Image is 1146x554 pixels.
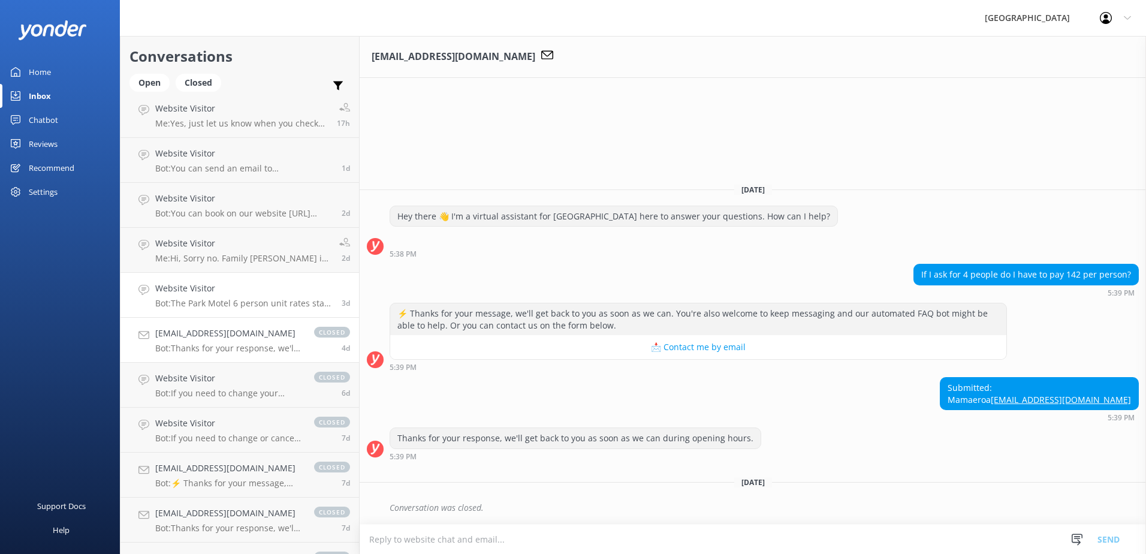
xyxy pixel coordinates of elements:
[155,192,333,205] h4: Website Visitor
[734,185,772,195] span: [DATE]
[129,45,350,68] h2: Conversations
[37,494,86,518] div: Support Docs
[53,518,70,542] div: Help
[940,378,1138,410] div: Submitted: Mamaeroa
[342,478,350,488] span: Aug 20 2025 10:09am (UTC +12:00) Pacific/Auckland
[129,76,176,89] a: Open
[314,417,350,427] span: closed
[367,498,1139,518] div: 2025-08-26T19:22:59.973
[372,49,535,65] h3: [EMAIL_ADDRESS][DOMAIN_NAME]
[120,93,359,138] a: Website VisitorMe:Yes, just let us know when you check in.17h
[155,417,302,430] h4: Website Visitor
[390,498,1139,518] div: Conversation was closed.
[390,335,1006,359] button: 📩 Contact me by email
[176,76,227,89] a: Closed
[155,118,328,129] p: Me: Yes, just let us know when you check in.
[342,388,350,398] span: Aug 20 2025 06:42pm (UTC +12:00) Pacific/Auckland
[155,388,302,399] p: Bot: If you need to change your booking, please contact our friendly reception team by email at [...
[155,253,330,264] p: Me: Hi, Sorry no. Family [PERSON_NAME] is booked for this weekend. RHPP Office.
[991,394,1131,405] a: [EMAIL_ADDRESS][DOMAIN_NAME]
[314,507,350,517] span: closed
[29,156,74,180] div: Recommend
[29,180,58,204] div: Settings
[155,298,333,309] p: Bot: The Park Motel 6 person unit rates start from [GEOGRAPHIC_DATA]$160.00 for the first 2 peopl...
[390,249,838,258] div: Aug 22 2025 05:38pm (UTC +12:00) Pacific/Auckland
[155,102,328,115] h4: Website Visitor
[314,327,350,338] span: closed
[120,318,359,363] a: [EMAIL_ADDRESS][DOMAIN_NAME]Bot:Thanks for your response, we'll get back to you as soon as we can...
[342,298,350,308] span: Aug 23 2025 05:55pm (UTC +12:00) Pacific/Auckland
[342,433,350,443] span: Aug 20 2025 10:47am (UTC +12:00) Pacific/Auckland
[155,147,333,160] h4: Website Visitor
[390,428,761,448] div: Thanks for your response, we'll get back to you as soon as we can during opening hours.
[913,288,1139,297] div: Aug 22 2025 05:39pm (UTC +12:00) Pacific/Auckland
[120,453,359,498] a: [EMAIL_ADDRESS][DOMAIN_NAME]Bot:⚡ Thanks for your message, we'll get back to you as soon as we ca...
[390,363,1007,371] div: Aug 22 2025 05:39pm (UTC +12:00) Pacific/Auckland
[120,138,359,183] a: Website VisitorBot:You can send an email to [EMAIL_ADDRESS][DOMAIN_NAME].1d
[155,478,302,489] p: Bot: ⚡ Thanks for your message, we'll get back to you as soon as we can. You're also welcome to k...
[342,253,350,263] span: Aug 24 2025 05:38pm (UTC +12:00) Pacific/Auckland
[734,477,772,487] span: [DATE]
[120,498,359,543] a: [EMAIL_ADDRESS][DOMAIN_NAME]Bot:Thanks for your response, we'll get back to you as soon as we can...
[155,343,302,354] p: Bot: Thanks for your response, we'll get back to you as soon as we can during opening hours.
[155,282,333,295] h4: Website Visitor
[155,372,302,385] h4: Website Visitor
[914,264,1138,285] div: If I ask for 4 people do I have to pay 142 per person?
[342,163,350,173] span: Aug 26 2025 09:43am (UTC +12:00) Pacific/Auckland
[155,523,302,534] p: Bot: Thanks for your response, we'll get back to you as soon as we can during opening hours.
[390,364,417,371] strong: 5:39 PM
[155,507,302,520] h4: [EMAIL_ADDRESS][DOMAIN_NAME]
[1108,290,1135,297] strong: 5:39 PM
[342,208,350,218] span: Aug 24 2025 08:07pm (UTC +12:00) Pacific/Auckland
[29,108,58,132] div: Chatbot
[390,453,417,460] strong: 5:39 PM
[155,433,302,444] p: Bot: If you need to change or cancel your booking, please contact our friendly reception team by ...
[1108,414,1135,421] strong: 5:39 PM
[120,228,359,273] a: Website VisitorMe:Hi, Sorry no. Family [PERSON_NAME] is booked for this weekend. RHPP Office.2d
[18,20,87,40] img: yonder-white-logo.png
[29,84,51,108] div: Inbox
[390,206,837,227] div: Hey there 👋 I'm a virtual assistant for [GEOGRAPHIC_DATA] here to answer your questions. How can ...
[155,163,333,174] p: Bot: You can send an email to [EMAIL_ADDRESS][DOMAIN_NAME].
[342,343,350,353] span: Aug 22 2025 05:39pm (UTC +12:00) Pacific/Auckland
[390,251,417,258] strong: 5:38 PM
[390,452,761,460] div: Aug 22 2025 05:39pm (UTC +12:00) Pacific/Auckland
[155,462,302,475] h4: [EMAIL_ADDRESS][DOMAIN_NAME]
[314,462,350,472] span: closed
[29,60,51,84] div: Home
[120,273,359,318] a: Website VisitorBot:The Park Motel 6 person unit rates start from [GEOGRAPHIC_DATA]$160.00 for the...
[940,413,1139,421] div: Aug 22 2025 05:39pm (UTC +12:00) Pacific/Auckland
[155,208,333,219] p: Bot: You can book on our website [URL][DOMAIN_NAME] or call our friendly reception team on 07 825...
[29,132,58,156] div: Reviews
[176,74,221,92] div: Closed
[120,363,359,408] a: Website VisitorBot:If you need to change your booking, please contact our friendly reception team...
[120,408,359,453] a: Website VisitorBot:If you need to change or cancel your booking, please contact our friendly rece...
[337,118,350,128] span: Aug 26 2025 04:52pm (UTC +12:00) Pacific/Auckland
[314,372,350,383] span: closed
[342,523,350,533] span: Aug 20 2025 06:58am (UTC +12:00) Pacific/Auckland
[390,303,1006,335] div: ⚡ Thanks for your message, we'll get back to you as soon as we can. You're also welcome to keep m...
[120,183,359,228] a: Website VisitorBot:You can book on our website [URL][DOMAIN_NAME] or call our friendly reception ...
[155,327,302,340] h4: [EMAIL_ADDRESS][DOMAIN_NAME]
[129,74,170,92] div: Open
[155,237,330,250] h4: Website Visitor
